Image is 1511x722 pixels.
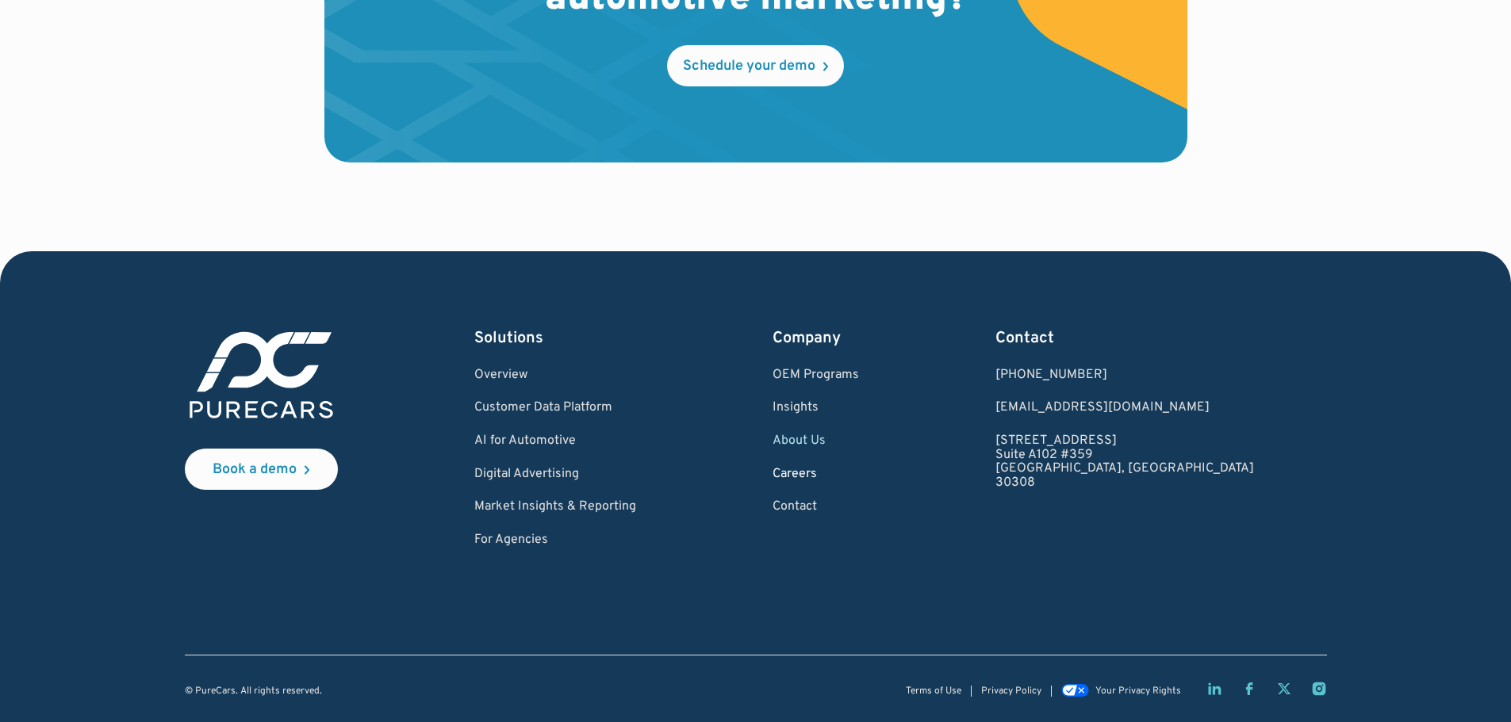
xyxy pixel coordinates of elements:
[185,327,338,423] img: purecars logo
[1095,686,1181,697] div: Your Privacy Rights
[773,468,859,482] a: Careers
[667,45,844,86] a: Schedule your demo
[773,401,859,415] a: Insights
[683,59,815,74] div: Schedule your demo
[995,369,1254,383] div: [PHONE_NUMBER]
[995,327,1254,350] div: Contact
[474,434,636,449] a: AI for Automotive
[981,686,1041,697] a: Privacy Policy
[1061,686,1180,697] a: Your Privacy Rights
[906,686,961,697] a: Terms of Use
[1206,681,1222,697] a: LinkedIn page
[1276,681,1292,697] a: Twitter X page
[995,434,1254,490] a: [STREET_ADDRESS]Suite A102 #359[GEOGRAPHIC_DATA], [GEOGRAPHIC_DATA]30308
[474,533,636,548] a: For Agencies
[474,500,636,514] a: Market Insights & Reporting
[185,686,322,697] div: © PureCars. All rights reserved.
[474,369,636,383] a: Overview
[773,434,859,449] a: About Us
[474,327,636,350] div: Solutions
[185,449,338,490] a: Book a demo
[474,468,636,482] a: Digital Advertising
[995,401,1254,415] a: Email us
[1241,681,1257,697] a: Facebook page
[773,500,859,514] a: Contact
[474,401,636,415] a: Customer Data Platform
[1311,681,1327,697] a: Instagram page
[213,463,297,477] div: Book a demo
[773,369,859,383] a: OEM Programs
[773,327,859,350] div: Company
